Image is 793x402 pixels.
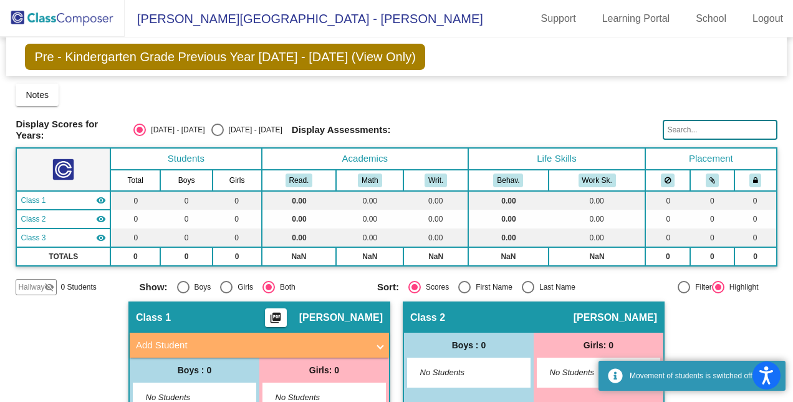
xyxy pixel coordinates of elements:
td: 0.00 [262,191,337,210]
td: 0 [160,210,212,228]
td: 0.00 [336,228,403,247]
div: Boys : 0 [404,333,534,358]
td: 0 [160,228,212,247]
span: No Students [420,366,498,379]
td: 0.00 [336,210,403,228]
span: Class 2 [21,213,46,225]
div: [DATE] - [DATE] [146,124,204,135]
span: Pre - Kindergarten Grade Previous Year [DATE] - [DATE] (View Only) [25,44,425,70]
span: [PERSON_NAME][GEOGRAPHIC_DATA] - [PERSON_NAME] [125,9,483,29]
a: Logout [743,9,793,29]
td: 0.00 [262,210,337,228]
td: 0.00 [468,191,549,210]
span: [PERSON_NAME] [574,311,657,324]
div: Scores [421,282,449,293]
td: 0 [734,228,777,247]
span: Sort: [377,282,399,293]
a: School [686,9,736,29]
th: Academics [262,148,468,170]
td: 0 [645,247,690,266]
td: NaN [262,247,337,266]
td: TOTALS [16,247,110,266]
div: Highlight [724,282,759,293]
td: 0 [213,191,262,210]
div: First Name [471,282,512,293]
div: Movement of students is switched off [630,370,776,381]
td: 0.00 [336,191,403,210]
td: 0.00 [403,228,468,247]
td: 0.00 [549,210,645,228]
td: Brittany Grimm - No Class Name [16,210,110,228]
td: NaN [336,247,403,266]
span: Notes [26,90,49,100]
th: Students [110,148,262,170]
td: 0.00 [403,210,468,228]
th: Total [110,170,160,191]
td: 0 [690,228,734,247]
button: Print Students Details [265,308,287,327]
span: Display Scores for Years: [16,119,124,141]
td: NaN [549,247,645,266]
td: 0 [645,191,690,210]
td: 0 [160,191,212,210]
th: Keep away students [645,170,690,191]
td: 0.00 [549,228,645,247]
button: Work Sk. [579,174,616,187]
button: Read. [286,174,313,187]
button: Math [358,174,382,187]
div: Girls: 0 [259,358,389,383]
td: 0 [110,247,160,266]
button: Notes [16,84,59,106]
div: Girls [233,282,253,293]
td: 0 [213,247,262,266]
input: Search... [663,120,777,140]
td: NaN [468,247,549,266]
div: Filter [690,282,712,293]
td: Kathy Williamson - No Class Name [16,228,110,247]
mat-radio-group: Select an option [133,124,282,136]
td: 0 [734,191,777,210]
th: Keep with teacher [734,170,777,191]
span: 0 Students [60,282,96,293]
td: 0.00 [549,191,645,210]
td: 0 [690,210,734,228]
td: 0 [734,247,777,266]
div: Boys : 0 [130,358,259,383]
mat-icon: visibility [96,214,106,224]
td: 0 [734,210,777,228]
mat-icon: picture_as_pdf [268,311,283,329]
span: [PERSON_NAME] [299,311,383,324]
td: Christina Reinhard - No Class Name [16,191,110,210]
a: Support [531,9,586,29]
td: NaN [403,247,468,266]
td: 0 [213,228,262,247]
span: Display Assessments: [292,124,391,135]
span: Show: [140,282,168,293]
mat-icon: visibility [96,195,106,205]
div: Girls: 0 [534,333,663,358]
td: 0 [110,228,160,247]
span: No Students [550,366,628,379]
span: Class 3 [21,232,46,243]
span: Hallway [18,282,44,293]
mat-icon: visibility_off [44,282,54,292]
span: Class 1 [136,311,171,324]
td: 0 [110,191,160,210]
td: 0.00 [403,191,468,210]
td: 0.00 [468,210,549,228]
mat-expansion-panel-header: Add Student [130,333,389,358]
td: 0 [160,247,212,266]
div: Boys [190,282,211,293]
button: Behav. [493,174,523,187]
mat-icon: visibility [96,233,106,243]
th: Keep with students [690,170,734,191]
td: 0 [690,247,734,266]
th: Placement [645,148,776,170]
div: Both [275,282,296,293]
td: 0 [690,191,734,210]
div: Last Name [534,282,575,293]
th: Life Skills [468,148,645,170]
th: Girls [213,170,262,191]
a: Learning Portal [592,9,680,29]
mat-radio-group: Select an option [377,281,605,293]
